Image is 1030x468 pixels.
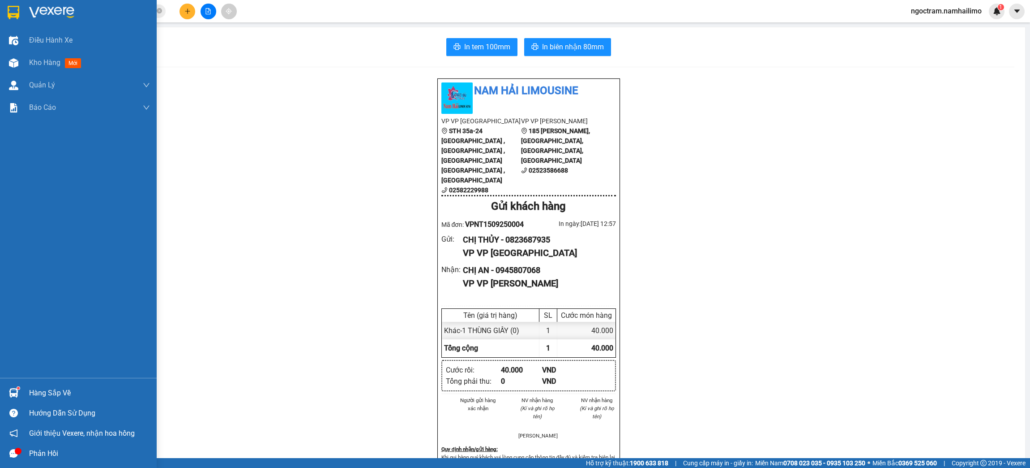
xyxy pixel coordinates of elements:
span: 1 [546,344,550,352]
div: Nhận : [441,264,463,275]
div: CHỊ AN - 0945807068 [463,264,608,277]
li: VP VP [PERSON_NAME] [521,116,601,126]
span: Quản Lý [29,79,55,91]
div: Quy định nhận/gửi hàng : [441,445,616,453]
span: ngoctram.namhailimo [904,5,989,17]
span: Miền Nam [755,458,865,468]
b: STH 35a-24 [GEOGRAPHIC_DATA] , [GEOGRAPHIC_DATA] , [GEOGRAPHIC_DATA] [GEOGRAPHIC_DATA] , [GEOGRAP... [441,127,505,184]
div: Hướng dẫn sử dụng [29,407,150,420]
span: notification [9,429,18,438]
strong: 1900 633 818 [630,459,668,467]
span: question-circle [9,409,18,417]
span: ⚪️ [868,461,870,465]
span: environment [521,128,527,134]
div: Tổng phải thu : [446,376,501,387]
span: Khác - 1 THÙNG GIẤY (0) [444,326,519,335]
span: mới [65,58,81,68]
img: logo-vxr [8,6,19,19]
span: close-circle [157,8,162,13]
span: phone [441,187,448,193]
span: printer [453,43,461,52]
img: warehouse-icon [9,81,18,90]
div: Mã đơn: [441,219,529,230]
b: 185 [PERSON_NAME], [GEOGRAPHIC_DATA], [GEOGRAPHIC_DATA], [GEOGRAPHIC_DATA] [521,127,590,164]
li: NV nhận hàng [518,396,556,404]
span: file-add [205,8,211,14]
div: Hàng sắp về [29,386,150,400]
div: Phản hồi [29,447,150,460]
span: In tem 100mm [464,41,510,52]
sup: 1 [998,4,1004,10]
span: Giới thiệu Vexere, nhận hoa hồng [29,428,135,439]
div: CHỊ THỦY - 0823687935 [463,234,608,246]
li: [PERSON_NAME] [518,432,556,440]
div: Gửi : [441,234,463,245]
i: (Kí và ghi rõ họ tên) [520,405,555,420]
span: plus [184,8,191,14]
span: copyright [980,460,987,466]
div: VP VP [GEOGRAPHIC_DATA] [463,246,608,260]
button: file-add [201,4,216,19]
img: warehouse-icon [9,388,18,398]
button: printerIn tem 100mm [446,38,517,56]
div: 0 [501,376,543,387]
span: down [143,104,150,111]
strong: 0708 023 035 - 0935 103 250 [783,459,865,467]
sup: 1 [17,387,20,390]
span: close-circle [157,7,162,16]
div: 40.000 [501,364,543,376]
span: Cung cấp máy in - giấy in: [683,458,753,468]
span: Điều hành xe [29,35,73,46]
div: 1 [539,322,557,339]
span: message [9,449,18,458]
div: Gửi khách hàng [441,198,616,215]
b: 02523586688 [529,167,568,174]
li: Nam Hải Limousine [441,82,616,100]
img: solution-icon [9,103,18,113]
div: VP VP [PERSON_NAME] [463,277,608,290]
span: In biên nhận 80mm [542,41,604,52]
li: NV nhận hàng [578,396,616,404]
button: printerIn biên nhận 80mm [524,38,611,56]
li: Người gửi hàng xác nhận [459,396,497,412]
span: | [944,458,945,468]
span: Miền Bắc [872,458,937,468]
span: down [143,82,150,89]
span: aim [226,8,232,14]
img: icon-new-feature [993,7,1001,15]
span: Báo cáo [29,102,56,113]
i: (Kí và ghi rõ họ tên) [580,405,614,420]
button: aim [221,4,237,19]
span: Tổng cộng [444,344,478,352]
span: | [675,458,676,468]
button: plus [180,4,195,19]
span: 40.000 [591,344,613,352]
div: VND [542,364,584,376]
b: 02582229988 [449,186,488,194]
span: phone [521,167,527,173]
strong: 0369 525 060 [898,459,937,467]
span: Hỗ trợ kỹ thuật: [586,458,668,468]
button: caret-down [1009,4,1025,19]
span: environment [441,128,448,134]
img: warehouse-icon [9,36,18,45]
li: VP VP [GEOGRAPHIC_DATA] [441,116,521,126]
div: SL [542,311,555,320]
span: 1 [999,4,1002,10]
div: VND [542,376,584,387]
span: VPNT1509250004 [465,220,524,229]
div: In ngày: [DATE] 12:57 [529,219,616,229]
span: Kho hàng [29,58,60,67]
span: caret-down [1013,7,1021,15]
div: Cước rồi : [446,364,501,376]
img: logo.jpg [441,82,473,114]
div: Tên (giá trị hàng) [444,311,537,320]
div: Cước món hàng [560,311,613,320]
span: printer [531,43,539,52]
div: 40.000 [557,322,615,339]
img: warehouse-icon [9,58,18,68]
